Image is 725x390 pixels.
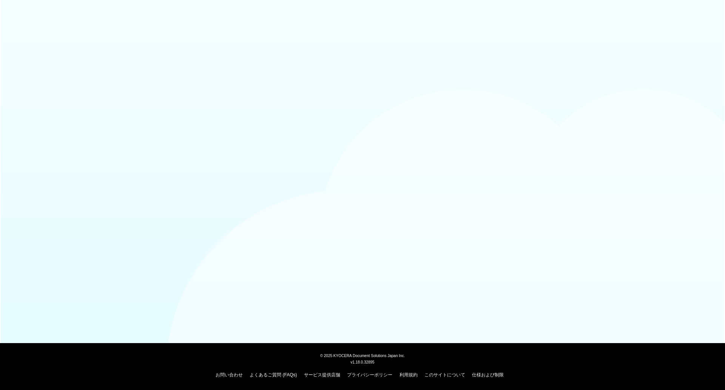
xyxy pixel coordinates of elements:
a: このサイトについて [424,372,465,378]
a: プライバシーポリシー [347,372,392,378]
a: よくあるご質問 (FAQs) [250,372,297,378]
span: © 2025 KYOCERA Document Solutions Japan Inc. [320,353,405,358]
a: 仕様および制限 [472,372,504,378]
a: サービス提供店舗 [304,372,340,378]
span: v1.18.0.32895 [350,360,374,364]
a: お問い合わせ [216,372,243,378]
a: 利用規約 [400,372,418,378]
